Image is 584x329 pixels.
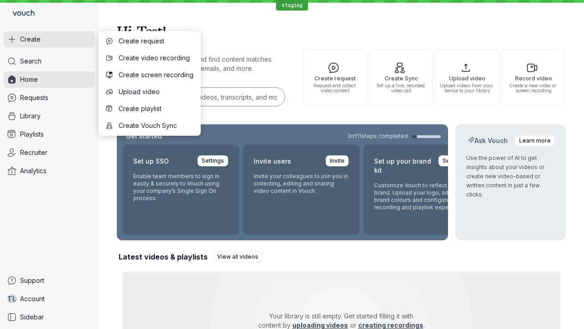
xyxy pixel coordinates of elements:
[374,182,469,211] p: Customize Vouch to reflect your brand. Upload your logo, adjust brand colours and configure the r...
[374,155,433,176] h2: Set up your brand kit
[12,294,17,303] span: U
[466,154,555,199] p: Use the power of AI to get insights about your videos or create new video-based or written conten...
[358,321,423,329] a: creating recordings
[506,75,561,81] span: Record video
[124,132,164,141] h2: Get started
[20,313,44,322] span: Sidebar
[439,83,495,93] span: Upload videos from your device to your library
[435,49,499,106] button: Upload videoUpload videos from your device to your library
[20,75,38,84] span: Home
[466,136,510,145] h2: Ask Vouch
[254,173,349,195] p: Invite your colleagues to join you in collecting, editing and sharing video content in Vouch.
[100,84,199,100] button: Upload video
[20,35,41,44] span: Create
[254,155,291,167] h2: Invite users
[4,31,95,48] button: Create
[20,166,47,175] span: Analytics
[501,49,565,106] button: Record videoCreate a new video or screen recording
[20,148,47,157] span: Recruiter
[307,83,363,93] span: Request and collect video content
[369,49,433,106] button: Create SyncSet up a live, recorded video call
[100,101,199,117] button: Create playlist
[443,156,465,165] span: Settings
[4,71,95,88] a: Home
[202,156,224,165] span: Settings
[119,104,193,113] span: Create playlist
[20,130,44,139] span: Playlists
[119,87,193,96] span: Upload video
[348,133,408,140] span: 2 of 11 steps completed
[4,90,95,106] a: Requests
[100,67,199,83] button: Create screen recording
[4,144,95,161] a: Recruiter
[119,252,208,262] h2: Latest videos & playlists
[20,276,44,285] span: Support
[20,111,41,121] span: Library
[292,321,348,329] a: uploading videos
[307,75,363,81] span: Create request
[20,57,42,66] span: Search
[117,18,566,44] h1: Hi, Test!
[373,83,429,93] span: Set up a live, recorded video call
[100,50,199,66] button: Create video recording
[330,156,344,165] span: Invite
[133,173,228,202] p: Enable team members to sign in easily & securely to Vouch using your company’s Single Sign On pro...
[303,49,367,106] button: Create requestRequest and collect video content
[4,108,95,124] a: Library
[119,70,193,80] span: Create screen recording
[348,133,441,140] a: 2of11steps completed
[119,121,193,130] span: Create Vouch Sync
[198,155,228,166] a: Settings
[119,37,193,46] span: Create request
[4,4,38,24] a: Go to homepage
[4,291,95,307] a: TUAccount
[100,33,199,49] button: Create request
[519,136,551,145] span: Learn more
[4,309,95,325] a: Sidebar
[438,155,469,166] a: Settings
[100,117,199,134] button: Create Vouch Sync
[117,55,287,73] p: Search for any keywords and find content matches through transcriptions, user emails, and more.
[4,163,95,179] a: Analytics
[515,135,555,146] a: Learn more
[133,155,169,167] h2: Set up SSO
[213,251,262,262] a: View all videos
[506,83,561,93] span: Create a new video or screen recording
[4,53,95,69] a: Search
[439,75,495,81] span: Upload video
[119,53,193,63] span: Create video recording
[373,75,429,81] span: Create Sync
[4,126,95,143] a: Playlists
[4,272,95,289] a: Support
[217,252,258,261] span: View all videos
[20,93,48,102] span: Requests
[7,294,12,303] span: T
[20,294,45,303] span: Account
[326,155,349,166] a: Invite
